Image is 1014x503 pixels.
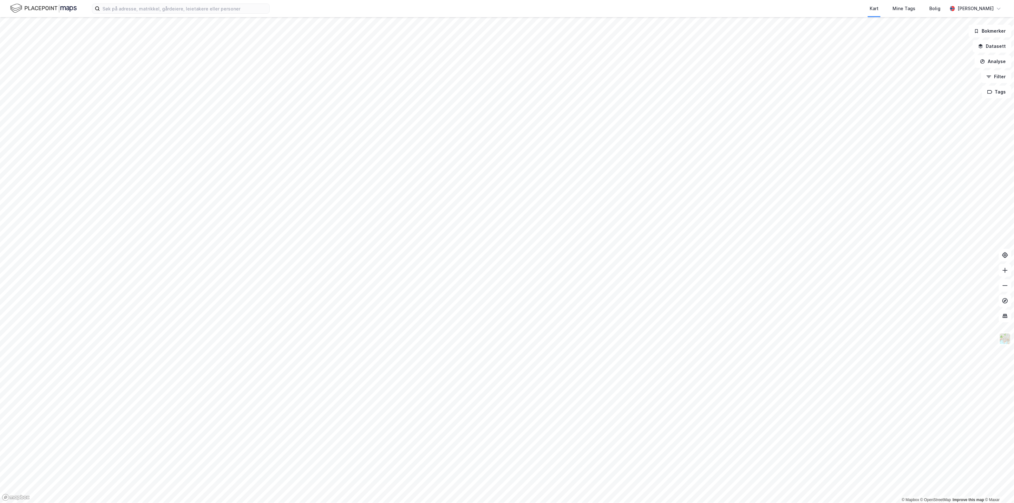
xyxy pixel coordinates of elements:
[920,498,951,502] a: OpenStreetMap
[969,25,1011,37] button: Bokmerker
[100,4,269,13] input: Søk på adresse, matrikkel, gårdeiere, leietakere eller personer
[10,3,77,14] img: logo.f888ab2527a4732fd821a326f86c7f29.svg
[902,498,919,502] a: Mapbox
[982,473,1014,503] iframe: Chat Widget
[958,5,994,12] div: [PERSON_NAME]
[975,55,1011,68] button: Analyse
[870,5,879,12] div: Kart
[999,333,1011,345] img: Z
[953,498,984,502] a: Improve this map
[929,5,940,12] div: Bolig
[893,5,915,12] div: Mine Tags
[973,40,1011,53] button: Datasett
[2,494,30,501] a: Mapbox homepage
[981,70,1011,83] button: Filter
[982,86,1011,98] button: Tags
